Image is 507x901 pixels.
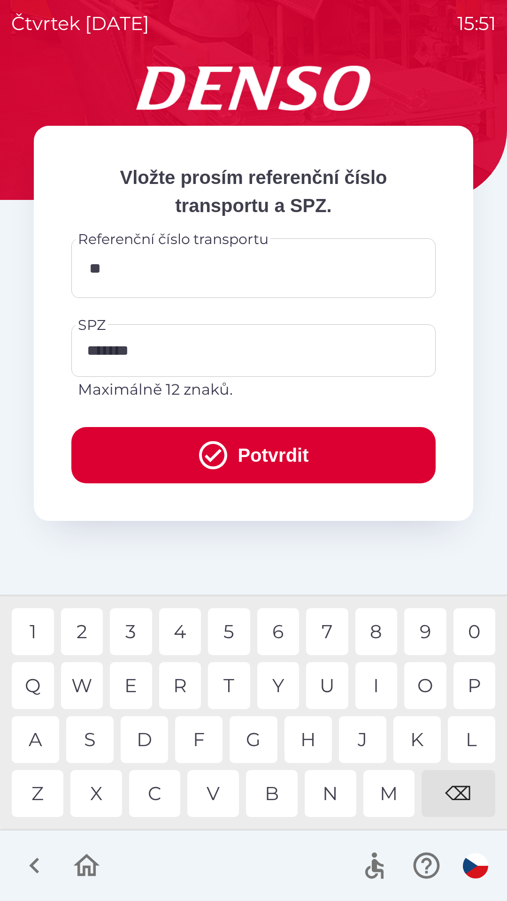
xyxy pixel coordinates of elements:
[71,163,436,220] p: Vložte prosím referenční číslo transportu a SPZ.
[34,66,473,111] img: Logo
[457,9,496,38] p: 15:51
[71,427,436,483] button: Potvrdit
[78,315,106,335] label: SPZ
[78,378,429,401] p: Maximálně 12 znaků.
[11,9,149,38] p: čtvrtek [DATE]
[463,853,488,878] img: cs flag
[78,229,269,249] label: Referenční číslo transportu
